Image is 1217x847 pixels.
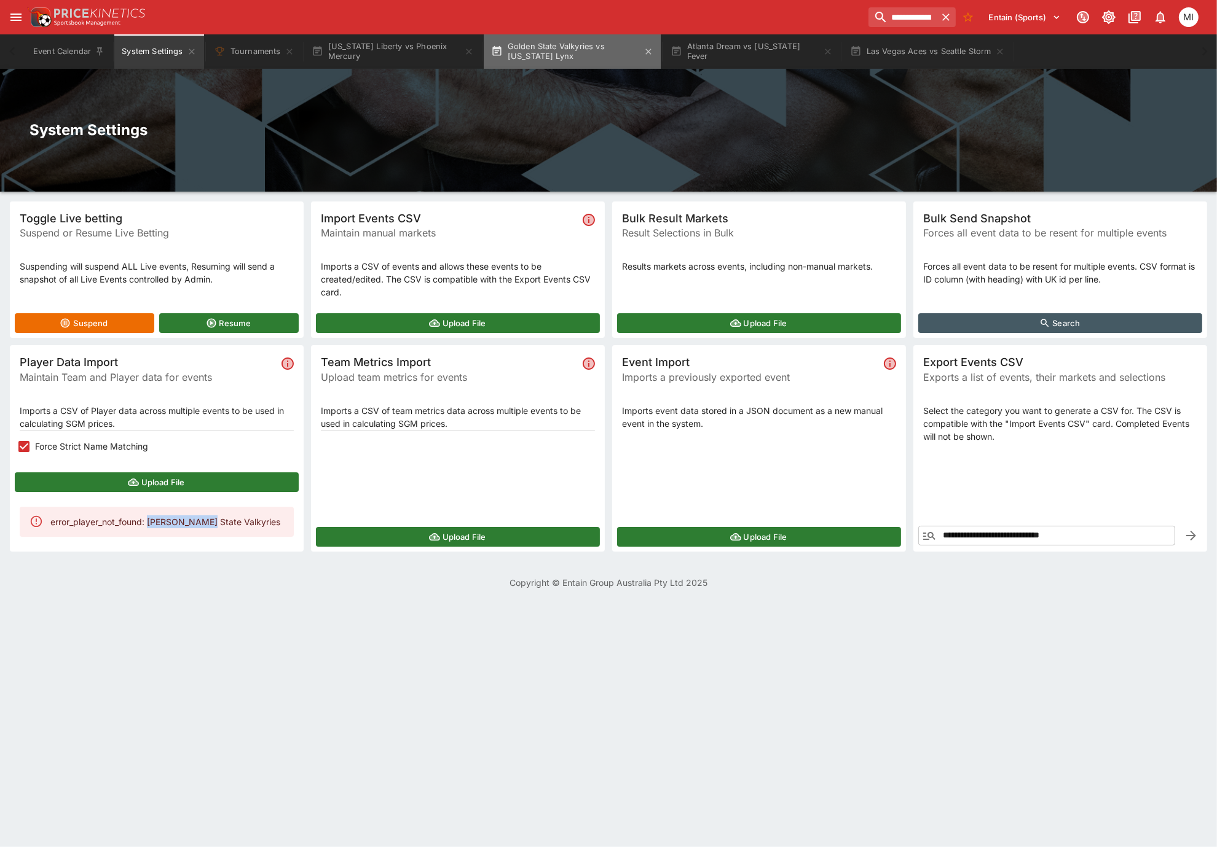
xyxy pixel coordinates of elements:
[1098,6,1120,28] button: Toggle light/dark mode
[321,225,578,240] span: Maintain manual markets
[923,225,1197,240] span: Forces all event data to be resent for multiple events
[304,34,481,69] button: [US_STATE] Liberty vs Phoenix Mercury
[617,527,901,547] button: Upload File
[923,211,1197,225] span: Bulk Send Snapshot
[316,313,600,333] button: Upload File
[622,370,879,384] span: Imports a previously exported event
[27,5,52,29] img: PriceKinetics Logo
[958,7,978,27] button: No Bookmarks
[316,527,600,547] button: Upload File
[30,120,1187,139] h2: System Settings
[622,260,896,273] p: Results markets across events, including non-manual markets.
[20,225,294,240] span: Suspend or Resume Live Betting
[5,6,27,28] button: open drawer
[843,34,1012,69] button: Las Vegas Aces vs Seattle Storm
[923,355,1197,369] span: Export Events CSV
[923,260,1197,286] p: Forces all event data to be resent for multiple events. CSV format is ID column (with heading) wi...
[622,355,879,369] span: Event Import
[15,472,299,492] button: Upload File
[1072,6,1094,28] button: Connected to PK
[26,34,112,69] button: Event Calendar
[923,404,1197,443] p: Select the category you want to generate a CSV for. The CSV is compatible with the "Import Events...
[484,34,661,69] button: Golden State Valkyries vs [US_STATE] Lynx
[622,211,896,225] span: Bulk Result Markets
[1124,6,1146,28] button: Documentation
[321,355,578,369] span: Team Metrics Import
[54,20,120,26] img: Sportsbook Management
[20,370,277,384] span: Maintain Team and Player data for events
[923,370,1197,384] span: Exports a list of events, their markets and selections
[1175,4,1202,31] button: michael.wilczynski
[663,34,840,69] button: Atlanta Dream vs [US_STATE] Fever
[617,313,901,333] button: Upload File
[321,370,578,384] span: Upload team metrics for events
[114,34,203,69] button: System Settings
[622,404,896,430] p: Imports event data stored in a JSON document as a new manual event in the system.
[159,313,299,333] button: Resume
[207,34,302,69] button: Tournaments
[20,355,277,369] span: Player Data Import
[50,510,280,533] div: error_player_not_found: [PERSON_NAME] State Valkyries
[1149,6,1172,28] button: Notifications
[868,7,936,27] input: search
[321,260,595,299] p: Imports a CSV of events and allows these events to be created/edited. The CSV is compatible with ...
[321,211,578,225] span: Import Events CSV
[20,211,294,225] span: Toggle Live betting
[321,404,595,430] p: Imports a CSV of team metrics data across multiple events to be used in calculating SGM prices.
[35,440,148,453] span: Force Strict Name Matching
[20,404,294,430] p: Imports a CSV of Player data across multiple events to be used in calculating SGM prices.
[1179,7,1199,27] div: michael.wilczynski
[918,313,1202,333] button: Search
[982,7,1068,27] button: Select Tenant
[622,225,896,240] span: Result Selections in Bulk
[15,313,154,333] button: Suspend
[54,9,145,18] img: PriceKinetics
[20,260,294,286] p: Suspending will suspend ALL Live events, Resuming will send a snapshot of all Live Events control...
